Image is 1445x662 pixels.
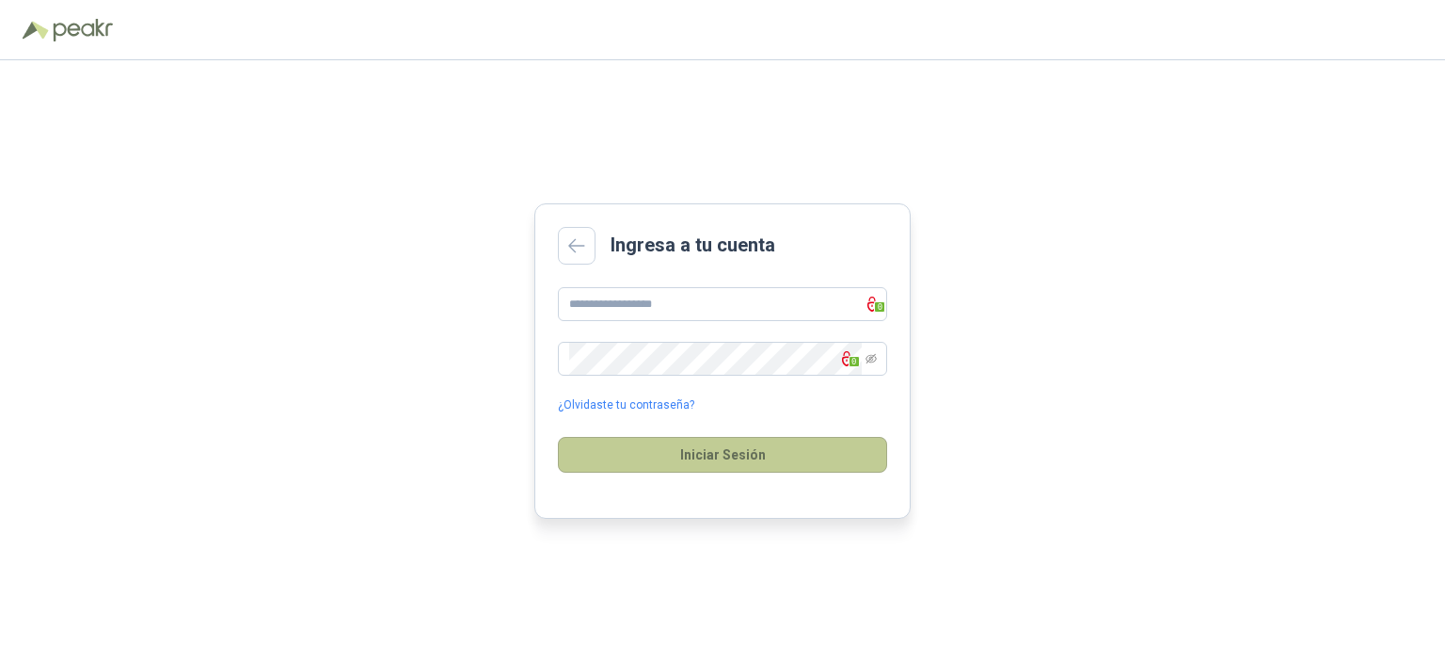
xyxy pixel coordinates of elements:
[611,231,775,260] h2: Ingresa a tu cuenta
[558,437,887,473] button: Iniciar Sesión
[23,21,49,40] img: Logo
[558,396,694,414] a: ¿Olvidaste tu contraseña?
[53,19,113,41] img: Peakr
[865,353,877,364] span: eye-invisible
